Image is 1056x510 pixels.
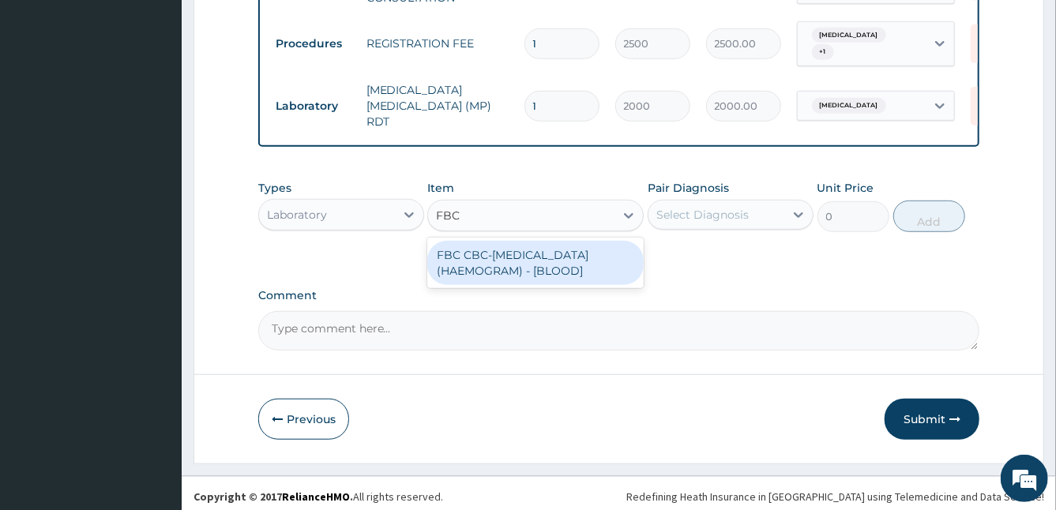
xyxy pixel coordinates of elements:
[817,180,874,196] label: Unit Price
[812,28,886,43] span: [MEDICAL_DATA]
[92,154,218,313] span: We're online!
[267,207,327,223] div: Laboratory
[8,341,301,396] textarea: Type your message and hit 'Enter'
[258,289,980,302] label: Comment
[427,180,454,196] label: Item
[268,92,359,121] td: Laboratory
[194,489,353,504] strong: Copyright © 2017 .
[812,44,834,60] span: + 1
[258,182,291,195] label: Types
[282,489,350,504] a: RelianceHMO
[648,180,729,196] label: Pair Diagnosis
[812,98,886,114] span: [MEDICAL_DATA]
[259,8,297,46] div: Minimize live chat window
[359,28,517,59] td: REGISTRATION FEE
[29,79,64,118] img: d_794563401_company_1708531726252_794563401
[427,241,644,285] div: FBC CBC-[MEDICAL_DATA] (HAEMOGRAM) - [BLOOD]
[626,489,1044,504] div: Redefining Heath Insurance in [GEOGRAPHIC_DATA] using Telemedicine and Data Science!
[656,207,749,223] div: Select Diagnosis
[268,29,359,58] td: Procedures
[893,201,965,232] button: Add
[258,399,349,440] button: Previous
[82,88,265,109] div: Chat with us now
[359,74,517,137] td: [MEDICAL_DATA] [MEDICAL_DATA] (MP) RDT
[885,399,979,440] button: Submit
